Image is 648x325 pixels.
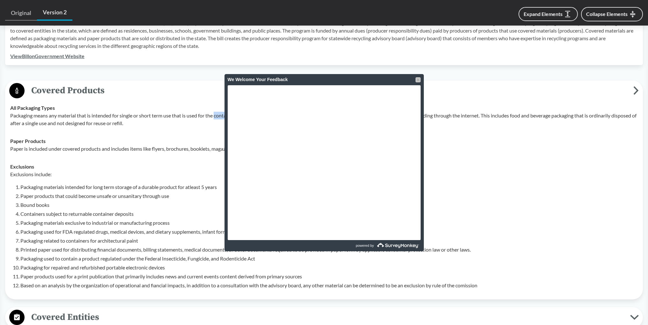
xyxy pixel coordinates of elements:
a: Version 2 [37,5,72,21]
button: Collapse Elements [581,7,643,21]
div: We Welcome Your Feedback [228,74,421,85]
li: Packaging for repaired and refurbished portable electronic devices [20,264,638,271]
button: Covered Products [7,83,641,99]
li: Packaging related to containers for architectural paint [20,237,638,245]
li: Packaging used for FDA regulated drugs, medical devices, and dietary supplements, infant formula,... [20,228,638,236]
li: Containers subject to returnable container deposits [20,210,638,218]
p: Packaging means any material that is intended for single or short term use that is used for the c... [10,112,638,127]
strong: Paper Products [10,138,46,144]
li: Based on an analysis by the organization of operational and fiancial impacts, in addition to a co... [20,282,638,289]
li: Paper products used for a print publication that primarily includes news and current events conte... [20,273,638,280]
li: Paper products that could become unsafe or unsanitary through use [20,192,638,200]
li: Packaging used to contain a product regulated under the Federal Insecticide, Fungicide, and Roden... [20,255,638,262]
li: Printed paper used for distributing financial documents, billing statements, medical documents, o... [20,246,638,253]
p: On or before [DATE], the executive director (executive director) of the [US_STATE] department of ... [10,19,638,50]
a: Original [5,6,37,20]
span: Covered Products [25,83,633,98]
li: Packaging materials intended for long term storage of a durable product for atleast 5 years [20,183,638,191]
a: powered by [325,240,421,251]
p: Paper is included under covered products and includes items like flyers, brochures, booklets, mag... [10,145,638,153]
span: Covered Entities [25,310,630,324]
a: ViewBillonGovernment Website [10,53,85,59]
button: Expand Elements [519,7,578,21]
strong: Exclusions [10,163,34,170]
span: powered by [356,240,374,251]
p: Exclusions include: [10,170,638,178]
strong: All Packaging Types [10,105,55,111]
li: Packaging materials exclusive to industrial or manufacturing process [20,219,638,227]
li: Bound books [20,201,638,209]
